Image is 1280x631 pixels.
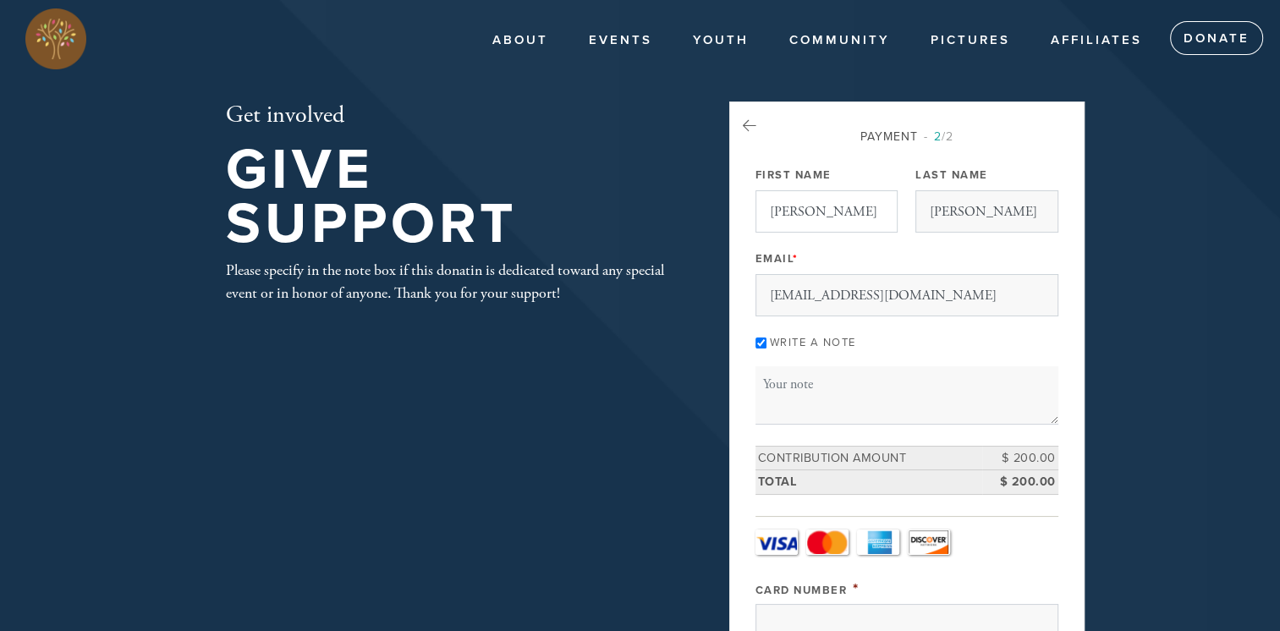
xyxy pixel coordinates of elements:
label: Last Name [915,167,988,183]
a: MasterCard [806,529,849,555]
h2: Get involved [226,102,674,130]
a: Discover [908,529,950,555]
label: First Name [755,167,832,183]
label: Email [755,251,799,266]
span: /2 [924,129,953,144]
a: Events [576,25,665,57]
span: This field is required. [793,252,799,266]
a: Affiliates [1038,25,1155,57]
a: Visa [755,529,798,555]
a: PICTURES [918,25,1023,57]
a: Amex [857,529,899,555]
span: This field is required. [853,579,860,598]
td: Total [755,470,982,495]
div: Please specify in the note box if this donatin is dedicated toward any special event or in honor ... [226,259,674,305]
span: 2 [934,129,942,144]
div: Payment [755,128,1058,145]
td: Contribution Amount [755,446,982,470]
td: $ 200.00 [982,446,1058,470]
a: About [480,25,561,57]
a: Community [777,25,903,57]
label: Write a note [770,336,856,349]
a: Youth [680,25,761,57]
td: $ 200.00 [982,470,1058,495]
label: Card Number [755,584,848,597]
a: Donate [1170,21,1263,55]
h1: Give Support [226,143,674,252]
img: Full%20Color%20Icon.png [25,8,86,69]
